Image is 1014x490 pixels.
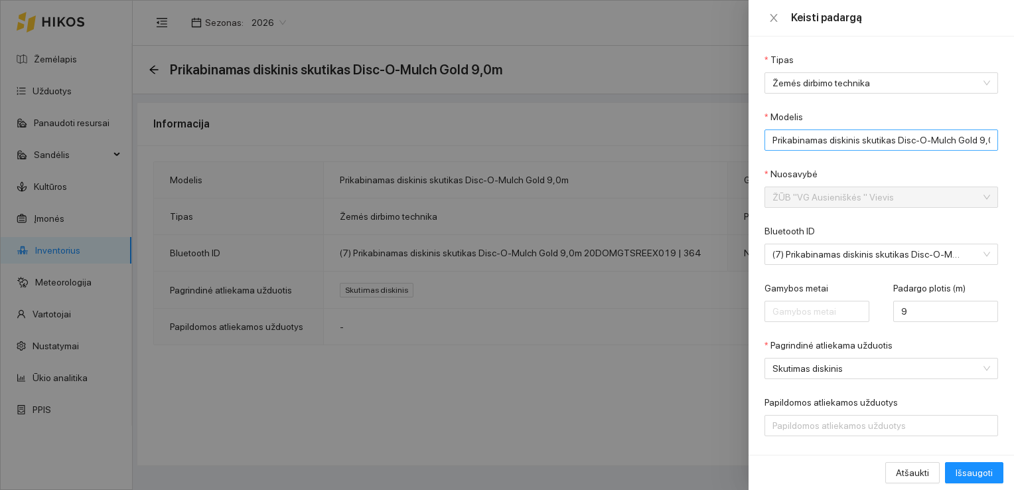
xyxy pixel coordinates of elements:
[764,53,794,67] label: Tipas
[956,465,993,480] span: Išsaugoti
[764,167,818,181] label: Nuosavybė
[945,462,1003,483] button: Išsaugoti
[764,453,861,467] label: Apskaičiavimo metodas
[764,282,828,295] label: Gamybos metai
[791,11,998,25] div: Keisti padargą
[893,282,966,295] label: Padargo plotis (m)
[772,359,972,378] span: Skutimas diskinis
[764,110,803,124] label: Modelis
[768,13,779,23] span: close
[896,465,929,480] span: Atšaukti
[764,12,783,25] button: Close
[772,244,972,264] span: (7) Prikabinamas diskinis skutikas Disc-O-Mulch Gold 9,0m 20DOMGTSREEX019 | 364
[764,129,998,151] input: Modelis
[764,339,893,353] label: Pagrindinė atliekama užduotis
[772,187,972,207] span: ŽŪB "VG Ausieniškės " Vievis
[764,301,869,322] input: Gamybos metai
[772,73,972,93] span: Žemės dirbimo technika
[893,301,998,322] input: Padargo plotis (m)
[764,396,898,410] label: Papildomos atliekamos užduotys
[885,462,940,483] button: Atšaukti
[764,224,815,238] label: Bluetooth ID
